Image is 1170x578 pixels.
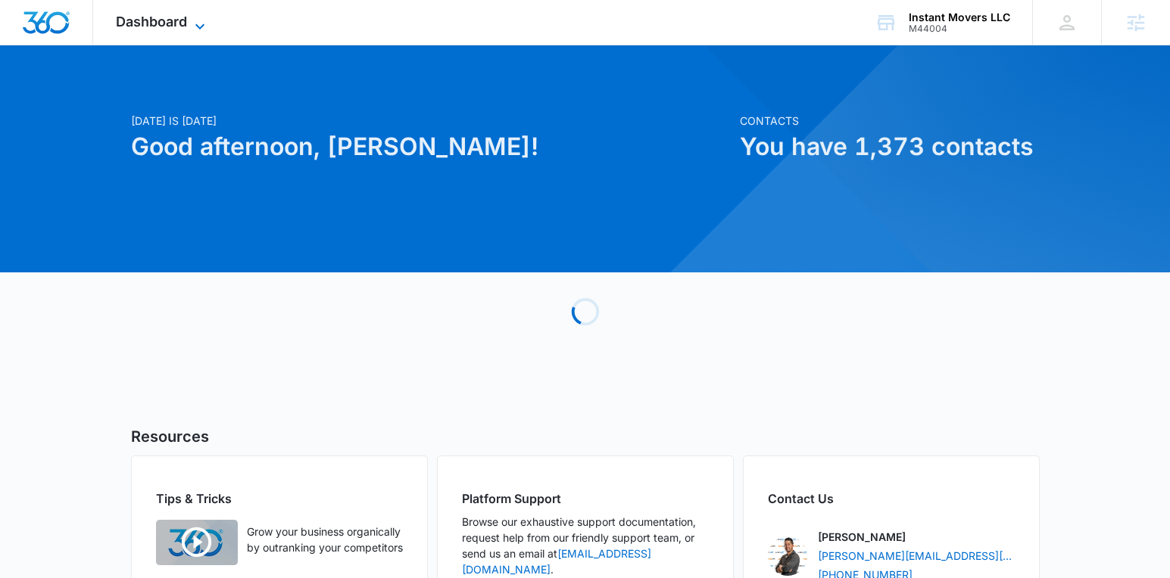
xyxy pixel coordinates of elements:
[768,489,1015,508] h2: Contact Us
[818,529,906,545] p: [PERSON_NAME]
[462,489,709,508] h2: Platform Support
[768,536,807,576] img: Kyle Knoop
[131,113,731,129] p: [DATE] is [DATE]
[156,520,238,565] img: Quick Overview Video
[116,14,187,30] span: Dashboard
[247,524,403,555] p: Grow your business organically by outranking your competitors
[131,129,731,165] h1: Good afternoon, [PERSON_NAME]!
[909,23,1010,34] div: account id
[156,489,403,508] h2: Tips & Tricks
[740,129,1040,165] h1: You have 1,373 contacts
[740,113,1040,129] p: Contacts
[818,548,1015,564] a: [PERSON_NAME][EMAIL_ADDRESS][PERSON_NAME][DOMAIN_NAME]
[909,11,1010,23] div: account name
[462,514,709,577] p: Browse our exhaustive support documentation, request help from our friendly support team, or send...
[131,425,1040,448] h5: Resources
